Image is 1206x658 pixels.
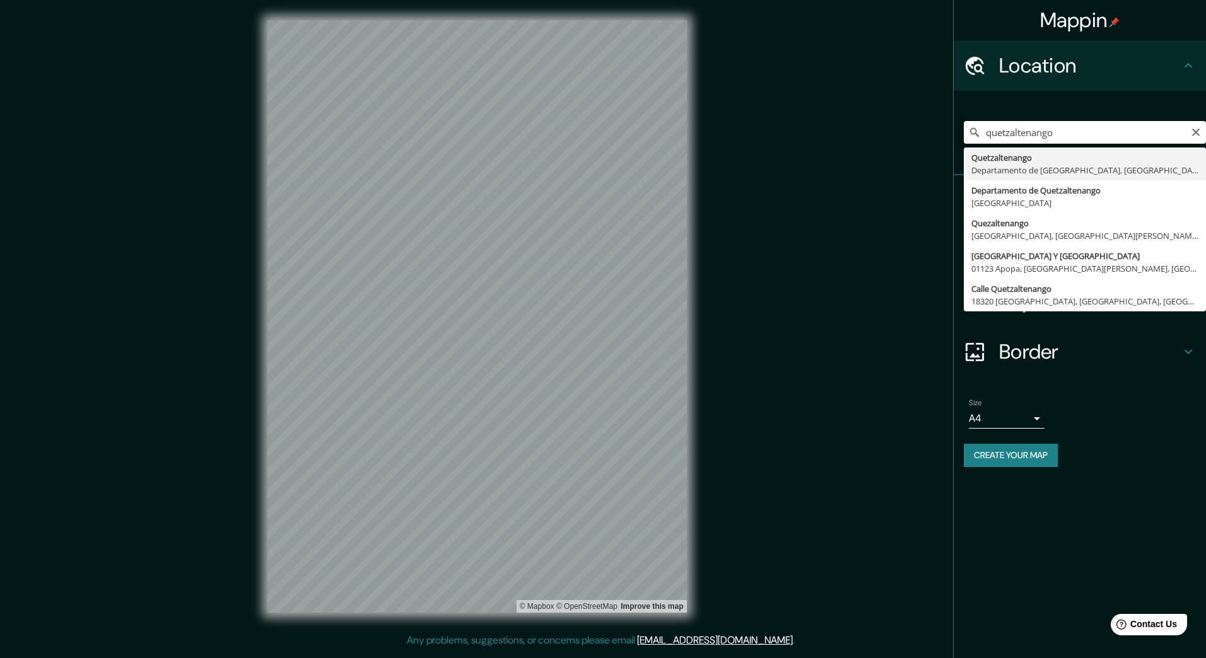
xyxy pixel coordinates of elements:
[999,53,1181,78] h4: Location
[407,633,795,648] p: Any problems, suggestions, or concerns please email .
[971,164,1198,176] div: Departamento de [GEOGRAPHIC_DATA], [GEOGRAPHIC_DATA]
[971,151,1198,164] div: Quetzaltenango
[637,633,793,647] a: [EMAIL_ADDRESS][DOMAIN_NAME]
[954,40,1206,91] div: Location
[971,295,1198,308] div: 18320 [GEOGRAPHIC_DATA], [GEOGRAPHIC_DATA], [GEOGRAPHIC_DATA]
[954,276,1206,326] div: Layout
[971,262,1198,275] div: 01123 Apopa, [GEOGRAPHIC_DATA][PERSON_NAME], [GEOGRAPHIC_DATA][PERSON_NAME]
[797,633,799,648] div: .
[954,326,1206,377] div: Border
[969,408,1045,429] div: A4
[971,197,1198,209] div: [GEOGRAPHIC_DATA]
[964,121,1206,144] input: Pick your city or area
[556,602,618,611] a: OpenStreetMap
[971,217,1198,229] div: Quezaltenango
[795,633,797,648] div: .
[971,229,1198,242] div: [GEOGRAPHIC_DATA], [GEOGRAPHIC_DATA][PERSON_NAME], X5012, [GEOGRAPHIC_DATA]
[520,602,554,611] a: Mapbox
[969,398,982,408] label: Size
[1109,17,1120,27] img: pin-icon.png
[621,602,683,611] a: Map feedback
[954,175,1206,226] div: Pins
[999,339,1181,364] h4: Border
[971,250,1198,262] div: [GEOGRAPHIC_DATA] Y [GEOGRAPHIC_DATA]
[971,184,1198,197] div: Departamento de Quetzaltenango
[267,20,687,613] canvas: Map
[999,289,1181,314] h4: Layout
[954,226,1206,276] div: Style
[1040,8,1120,33] h4: Mappin
[971,282,1198,295] div: Calle Quetzaltenango
[1094,609,1192,644] iframe: Help widget launcher
[1191,125,1201,137] button: Clear
[964,444,1058,467] button: Create your map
